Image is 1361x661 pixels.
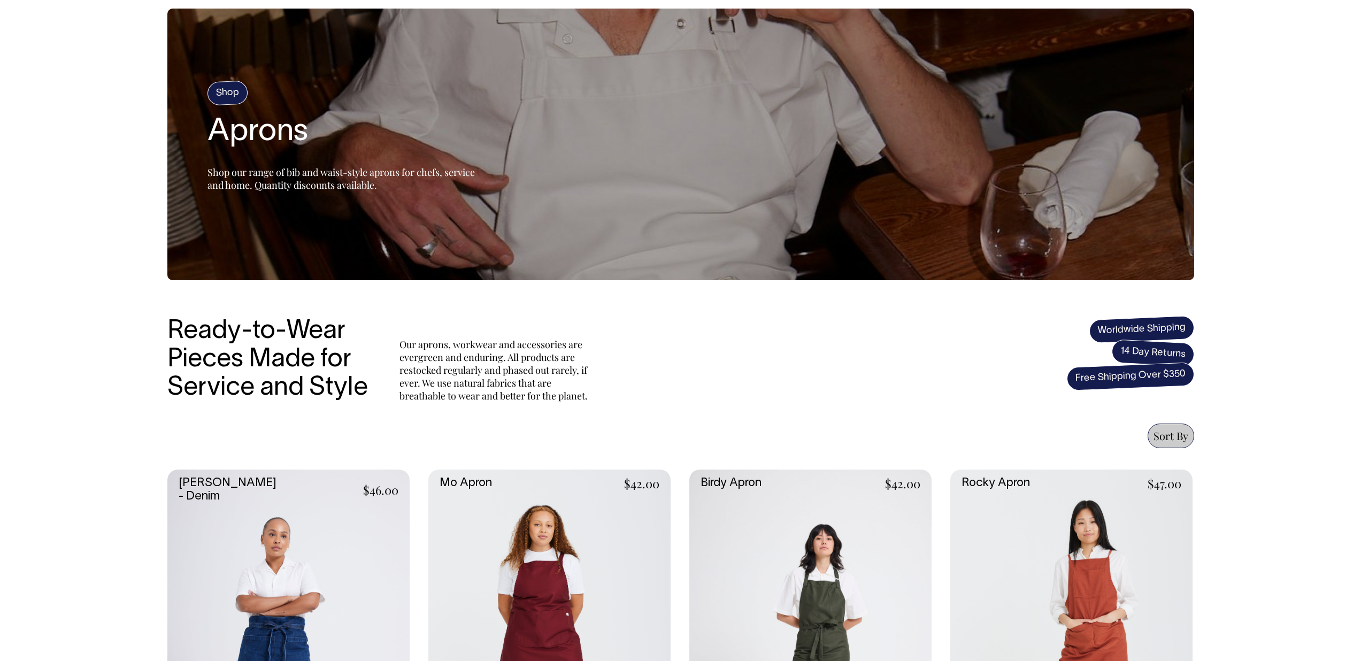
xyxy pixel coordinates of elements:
[1089,316,1195,343] span: Worldwide Shipping
[207,166,475,191] span: Shop our range of bib and waist-style aprons for chefs, service and home. Quantity discounts avai...
[207,81,248,106] h4: Shop
[1066,362,1195,391] span: Free Shipping Over $350
[207,116,475,150] h2: Aprons
[399,338,592,402] p: Our aprons, workwear and accessories are evergreen and enduring. All products are restocked regul...
[167,318,376,402] h3: Ready-to-Wear Pieces Made for Service and Style
[1111,339,1194,367] span: 14 Day Returns
[1154,428,1188,443] span: Sort By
